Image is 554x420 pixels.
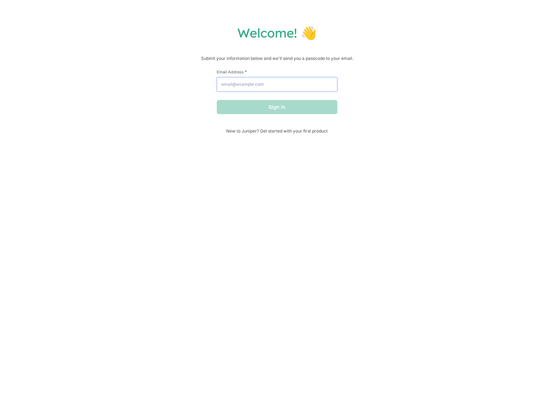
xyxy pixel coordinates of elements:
label: Email Address [217,69,337,74]
p: Submit your information below and we'll send you a passcode to your email. [7,55,547,62]
span: New to Juniper? Get started with your first product [217,128,337,134]
h1: Welcome! 👋 [7,25,547,41]
span: This field is required. [245,69,247,74]
input: email@example.com [217,77,337,91]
